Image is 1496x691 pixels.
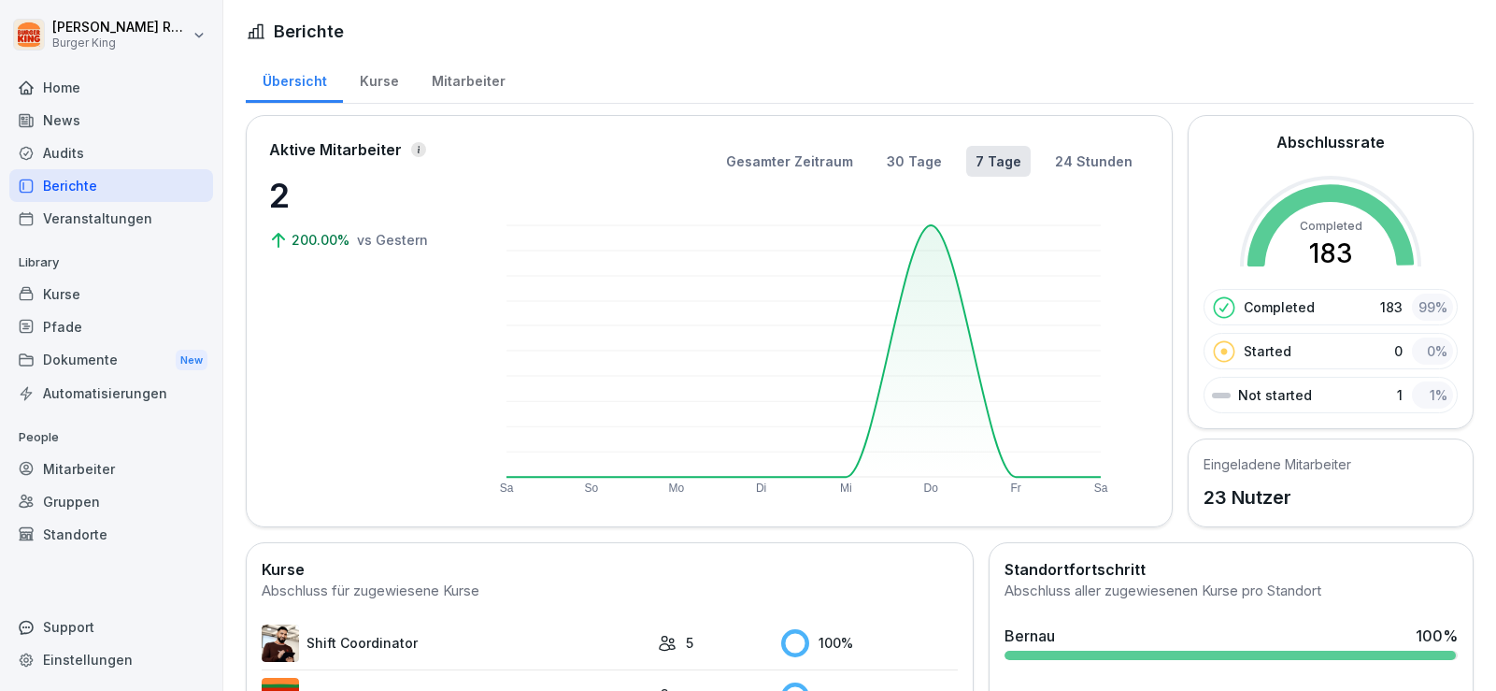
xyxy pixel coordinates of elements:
button: 7 Tage [966,146,1031,177]
h2: Abschlussrate [1276,131,1385,153]
img: q4kvd0p412g56irxfxn6tm8s.png [262,625,299,662]
p: 200.00% [292,230,353,250]
div: 100 % [1416,625,1458,647]
a: Mitarbeiter [415,55,521,103]
p: vs Gestern [357,230,428,250]
h2: Standortfortschritt [1004,558,1458,581]
a: Veranstaltungen [9,202,213,235]
div: Abschluss aller zugewiesenen Kurse pro Standort [1004,581,1458,602]
text: Sa [1093,482,1107,495]
div: Bernau [1004,625,1055,647]
text: Do [923,482,938,495]
p: 5 [686,633,693,653]
div: 1 % [1412,381,1453,409]
text: Sa [500,482,514,495]
div: Dokumente [9,343,213,378]
p: 2 [269,170,456,221]
a: Standorte [9,518,213,551]
h1: Berichte [274,19,344,44]
div: Abschluss für zugewiesene Kurse [262,581,958,602]
p: 0 [1394,341,1403,361]
a: Berichte [9,169,213,202]
a: Einstellungen [9,643,213,676]
a: News [9,104,213,137]
text: Mo [668,482,684,495]
div: Support [9,611,213,643]
a: Automatisierungen [9,377,213,410]
p: Started [1244,341,1291,361]
p: Aktive Mitarbeiter [269,138,402,161]
div: 100 % [781,629,958,657]
h2: Kurse [262,558,958,581]
p: People [9,423,213,453]
p: 183 [1380,297,1403,317]
p: [PERSON_NAME] Rohrich [52,20,189,36]
a: Bernau100% [997,617,1465,668]
a: Pfade [9,310,213,343]
p: Completed [1244,297,1315,317]
p: 1 [1397,385,1403,405]
button: 30 Tage [877,146,951,177]
button: 24 Stunden [1046,146,1142,177]
text: So [584,482,598,495]
a: DokumenteNew [9,343,213,378]
a: Mitarbeiter [9,453,213,485]
a: Audits [9,137,213,169]
text: Mi [840,482,852,495]
div: 99 % [1412,294,1453,321]
p: 23 Nutzer [1204,483,1351,511]
h5: Eingeladene Mitarbeiter [1204,454,1351,474]
div: 0 % [1412,338,1453,365]
p: Library [9,248,213,278]
a: Gruppen [9,485,213,518]
a: Kurse [343,55,415,103]
a: Übersicht [246,55,343,103]
a: Shift Coordinator [262,625,648,662]
text: Di [756,482,766,495]
p: Burger King [52,36,189,50]
a: Home [9,71,213,104]
a: Kurse [9,278,213,310]
div: New [176,350,207,371]
button: Gesamter Zeitraum [717,146,862,177]
p: Not started [1238,385,1312,405]
text: Fr [1010,482,1020,495]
